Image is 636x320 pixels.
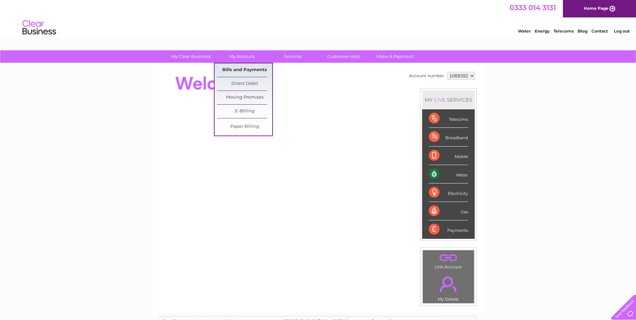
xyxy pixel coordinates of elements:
[217,91,272,104] a: Moving Premises
[510,3,556,12] a: 0333 014 3131
[407,70,446,82] td: Account number
[160,4,477,33] div: Clear Business is a trading name of Verastar Limited (registered in [GEOGRAPHIC_DATA] No. 3667643...
[22,17,56,38] img: logo.png
[433,97,447,103] div: LIVE
[424,252,472,264] a: .
[163,50,219,63] a: My Clear Business
[422,250,474,271] td: Link Account
[265,50,321,63] a: Services
[429,109,468,128] div: Telecoms
[214,50,270,63] a: My Account
[429,202,468,220] div: Gas
[535,29,550,34] a: Energy
[429,220,468,238] div: Payments
[422,90,475,109] div: MY SERVICES
[614,29,630,34] a: Log out
[217,63,272,77] a: Bills and Payments
[429,183,468,202] div: Electricity
[429,147,468,165] div: Mobile
[429,128,468,146] div: Broadband
[367,50,422,63] a: Make A Payment
[422,271,474,304] td: My Details
[217,120,272,134] a: Paper Billing
[591,29,608,34] a: Contact
[217,105,272,118] a: E-Billing
[554,29,574,34] a: Telecoms
[518,29,531,34] a: Water
[316,50,371,63] a: Customer Help
[429,165,468,183] div: Water
[424,272,472,296] a: .
[578,29,587,34] a: Blog
[217,77,272,91] a: Direct Debit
